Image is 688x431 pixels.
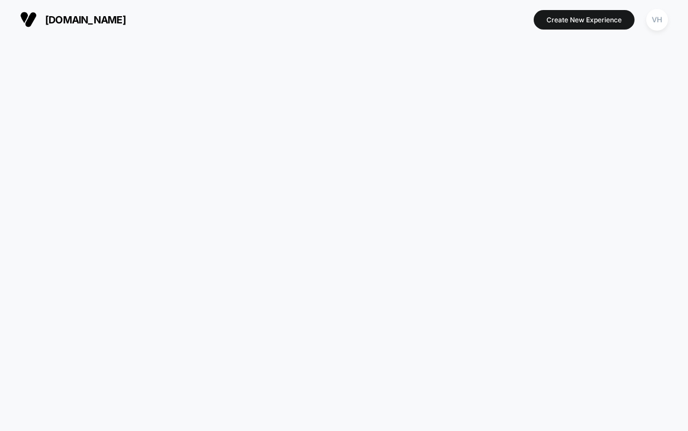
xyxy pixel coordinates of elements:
div: VH [646,9,668,31]
button: [DOMAIN_NAME] [17,11,129,28]
button: VH [643,8,671,31]
img: Visually logo [20,11,37,28]
button: Create New Experience [534,10,635,30]
span: [DOMAIN_NAME] [45,14,126,26]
